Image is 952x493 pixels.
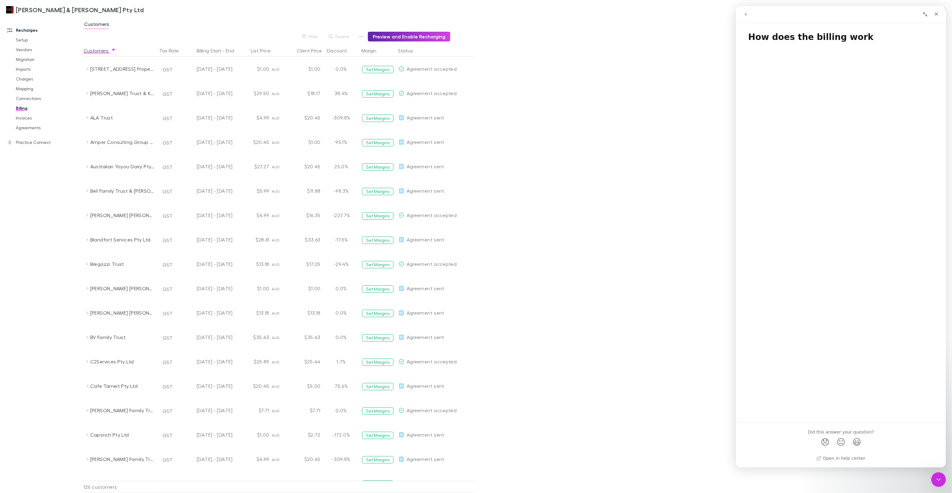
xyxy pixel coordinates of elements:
[183,301,233,325] div: [DATE] - [DATE]
[84,105,476,130] div: ALA TrustGST[DATE] - [DATE]$4.99AUD$20.45-309.8%Set MarginsAgreement sent
[362,237,393,244] button: Set Margins
[84,398,476,423] div: [PERSON_NAME] Family TrustGST[DATE] - [DATE]$7.71AUD$7.710.0%Set MarginsAgreement accepted
[286,301,323,325] div: $13.18
[272,433,280,438] span: AUD
[407,285,444,291] span: Agreement sent
[362,188,393,195] button: Set Margins
[272,140,280,145] span: AUD
[407,310,444,316] span: Agreement sent
[362,261,393,268] button: Set Margins
[183,81,233,105] div: [DATE] - [DATE]
[407,432,444,438] span: Agreement sent
[286,227,323,252] div: $33.63
[10,103,82,113] a: Billing
[272,384,280,389] span: AUD
[286,252,323,276] div: $17.05
[10,113,82,123] a: Invoices
[235,276,272,301] div: $1.00
[10,84,82,94] a: Mapping
[407,139,444,145] span: Agreement sent
[323,105,360,130] div: -309.8%
[323,325,360,349] div: 0.0%
[407,456,444,462] span: Agreement sent
[407,261,457,267] span: Agreement accepted
[323,349,360,374] div: 1.7%
[90,105,155,130] div: ALA Trust
[160,284,175,294] button: GST
[235,227,272,252] div: $28.61
[286,325,323,349] div: $35.43
[160,333,175,343] button: GST
[160,430,175,440] button: GST
[10,74,82,84] a: Charges
[84,481,157,493] div: 126 customers
[235,398,272,423] div: $7.71
[235,301,272,325] div: $13.18
[84,325,476,349] div: BV Family TrustGST[DATE] - [DATE]$35.43AUD$35.430.0%Set MarginsAgreement sent
[160,455,175,465] button: GST
[235,423,272,447] div: $1.00
[323,154,360,179] div: 25.0%
[90,398,155,423] div: [PERSON_NAME] Family Trust
[90,301,155,325] div: [PERSON_NAME] [PERSON_NAME]
[297,45,329,57] button: Client Price
[183,203,233,227] div: [DATE] - [DATE]
[160,382,175,391] button: GST
[183,374,233,398] div: [DATE] - [DATE]
[84,154,476,179] div: Australian Yoyou Dairy Pty LtdGST[DATE] - [DATE]$27.27AUD$20.4525.0%Set MarginsAgreement sent
[361,45,384,57] button: Margin
[398,45,420,57] button: Status
[235,325,272,349] div: $35.43
[160,65,175,74] button: GST
[323,130,360,154] div: 95.1%
[183,179,233,203] div: [DATE] - [DATE]
[272,262,280,267] span: AUD
[10,35,82,45] a: Setup
[90,203,155,227] div: [PERSON_NAME] [PERSON_NAME]
[84,252,476,276] div: Bregazzi TrustGST[DATE] - [DATE]$13.18AUD$17.05-29.4%Set MarginsAgreement accepted
[10,94,82,103] a: Connections
[159,45,186,57] button: Tax Rate
[286,447,323,471] div: $20.45
[327,45,354,57] button: Discount
[272,335,280,340] span: AUD
[90,130,155,154] div: Amper Consulting Group Pty Ltd
[10,123,82,133] a: Agreements
[160,357,175,367] button: GST
[325,33,353,40] button: Search
[407,212,457,218] span: Agreement accepted
[407,66,457,72] span: Agreement accepted
[272,360,280,364] span: AUD
[160,162,175,172] button: GST
[84,276,476,301] div: [PERSON_NAME] [PERSON_NAME]GST[DATE] - [DATE]$1.00AUD$1.000.0%Set MarginsAgreement sent
[736,6,946,467] iframe: Intercom live chat
[362,359,393,366] button: Set Margins
[299,33,322,40] button: Filter
[90,252,155,276] div: Bregazzi Trust
[286,81,323,105] div: $18.17
[362,90,393,98] button: Set Margins
[84,374,476,398] div: Cafe Tarneit Pty LtdGST[DATE] - [DATE]$20.45AUD$5.0075.6%Set MarginsAgreement sent
[235,179,272,203] div: $5.99
[323,423,360,447] div: -172.0%
[235,349,272,374] div: $25.89
[84,349,476,374] div: C2Services Pty LtdGST[DATE] - [DATE]$25.89AUD$25.441.7%Set MarginsAgreement accepted
[160,138,175,148] button: GST
[407,407,457,413] span: Agreement accepted
[90,325,155,349] div: BV Family Trust
[286,203,323,227] div: $16.35
[84,301,476,325] div: [PERSON_NAME] [PERSON_NAME]GST[DATE] - [DATE]$13.18AUD$13.180.0%Set MarginsAgreement sent
[286,349,323,374] div: $25.44
[272,213,280,218] span: AUD
[362,456,393,463] button: Set Margins
[286,423,323,447] div: $2.72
